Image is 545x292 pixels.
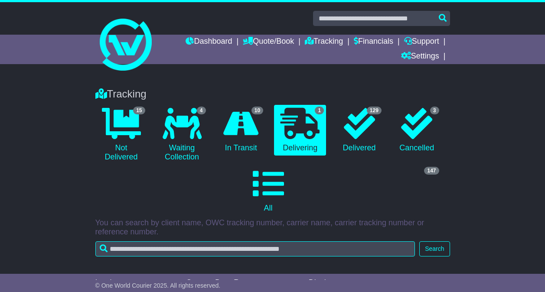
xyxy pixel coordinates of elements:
[156,105,208,165] a: 4 Waiting Collection
[315,107,324,114] span: 1
[367,107,382,114] span: 129
[430,107,439,114] span: 3
[424,167,439,175] span: 147
[133,107,145,114] span: 15
[217,105,266,156] a: 10 In Transit
[243,35,294,49] a: Quote/Book
[95,105,147,165] a: 15 Not Delivered
[401,49,439,64] a: Settings
[419,241,450,256] button: Search
[404,35,439,49] a: Support
[95,278,178,288] div: Invoice
[186,35,232,49] a: Dashboard
[186,278,298,288] div: Custom Date Range
[91,88,454,101] div: Tracking
[95,165,441,216] a: 147 All
[95,282,221,289] span: © One World Courier 2025. All rights reserved.
[251,107,263,114] span: 10
[274,105,326,156] a: 1 Delivering
[335,105,384,156] a: 129 Delivered
[309,278,356,288] div: Display
[392,105,441,156] a: 3 Cancelled
[95,218,450,237] p: You can search by client name, OWC tracking number, carrier name, carrier tracking number or refe...
[197,107,206,114] span: 4
[354,35,393,49] a: Financials
[305,35,343,49] a: Tracking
